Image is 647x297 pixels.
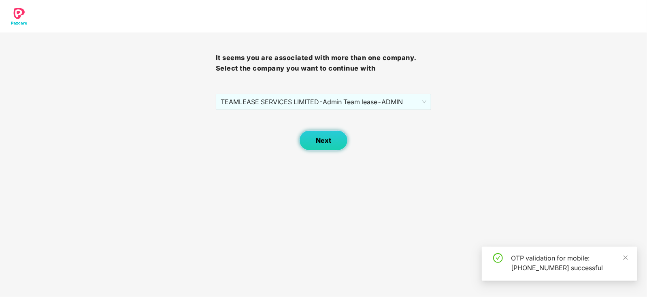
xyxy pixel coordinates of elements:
div: OTP validation for mobile: [PHONE_NUMBER] successful [511,253,628,273]
button: Next [299,130,348,151]
h3: It seems you are associated with more than one company. Select the company you want to continue with [216,53,432,73]
span: check-circle [493,253,503,263]
span: Next [316,137,331,144]
span: close [623,255,628,260]
span: TEAMLEASE SERVICES LIMITED - Admin Team lease - ADMIN [221,94,427,110]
